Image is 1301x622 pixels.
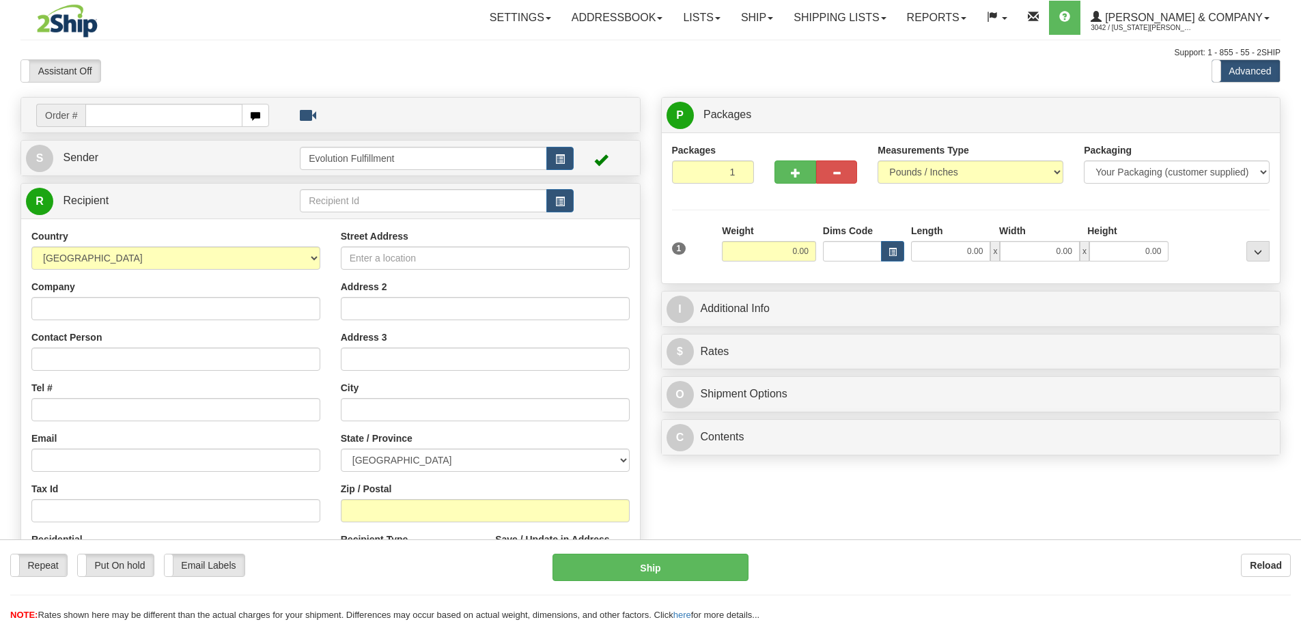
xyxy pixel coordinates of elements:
[911,224,943,238] label: Length
[31,432,57,445] label: Email
[561,1,673,35] a: Addressbook
[897,1,977,35] a: Reports
[300,147,547,170] input: Sender Id
[667,338,694,365] span: $
[26,144,300,172] a: S Sender
[783,1,896,35] a: Shipping lists
[667,424,694,451] span: C
[1246,241,1270,261] div: ...
[667,380,1276,408] a: OShipment Options
[1212,60,1280,82] label: Advanced
[1241,554,1291,577] button: Reload
[341,280,387,294] label: Address 2
[703,109,751,120] span: Packages
[26,145,53,172] span: S
[667,101,1276,129] a: P Packages
[667,296,694,323] span: I
[11,554,67,576] label: Repeat
[999,224,1026,238] label: Width
[36,104,85,127] span: Order #
[479,1,561,35] a: Settings
[667,295,1276,323] a: IAdditional Info
[672,143,716,157] label: Packages
[20,3,114,38] img: logo3042.jpg
[673,1,730,35] a: Lists
[341,246,630,270] input: Enter a location
[31,229,68,243] label: Country
[341,482,392,496] label: Zip / Postal
[1250,560,1282,571] b: Reload
[31,381,53,395] label: Tel #
[552,554,749,581] button: Ship
[722,224,753,238] label: Weight
[667,338,1276,366] a: $Rates
[878,143,969,157] label: Measurements Type
[823,224,873,238] label: Dims Code
[78,554,154,576] label: Put On hold
[26,187,270,215] a: R Recipient
[26,188,53,215] span: R
[300,189,547,212] input: Recipient Id
[341,533,408,546] label: Recipient Type
[1091,21,1193,35] span: 3042 / [US_STATE][PERSON_NAME]
[21,60,100,82] label: Assistant Off
[31,330,102,344] label: Contact Person
[165,554,244,576] label: Email Labels
[672,242,686,255] span: 1
[1080,1,1280,35] a: [PERSON_NAME] & Company 3042 / [US_STATE][PERSON_NAME]
[990,241,1000,261] span: x
[495,533,629,560] label: Save / Update in Address Book
[341,330,387,344] label: Address 3
[341,432,412,445] label: State / Province
[667,102,694,129] span: P
[341,381,359,395] label: City
[341,229,408,243] label: Street Address
[667,423,1276,451] a: CContents
[63,195,109,206] span: Recipient
[1102,12,1263,23] span: [PERSON_NAME] & Company
[31,280,75,294] label: Company
[31,482,58,496] label: Tax Id
[1270,241,1300,380] iframe: chat widget
[1080,241,1089,261] span: x
[31,533,83,546] label: Residential
[667,381,694,408] span: O
[731,1,783,35] a: Ship
[1084,143,1132,157] label: Packaging
[63,152,98,163] span: Sender
[20,47,1281,59] div: Support: 1 - 855 - 55 - 2SHIP
[10,610,38,620] span: NOTE:
[1087,224,1117,238] label: Height
[673,610,691,620] a: here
